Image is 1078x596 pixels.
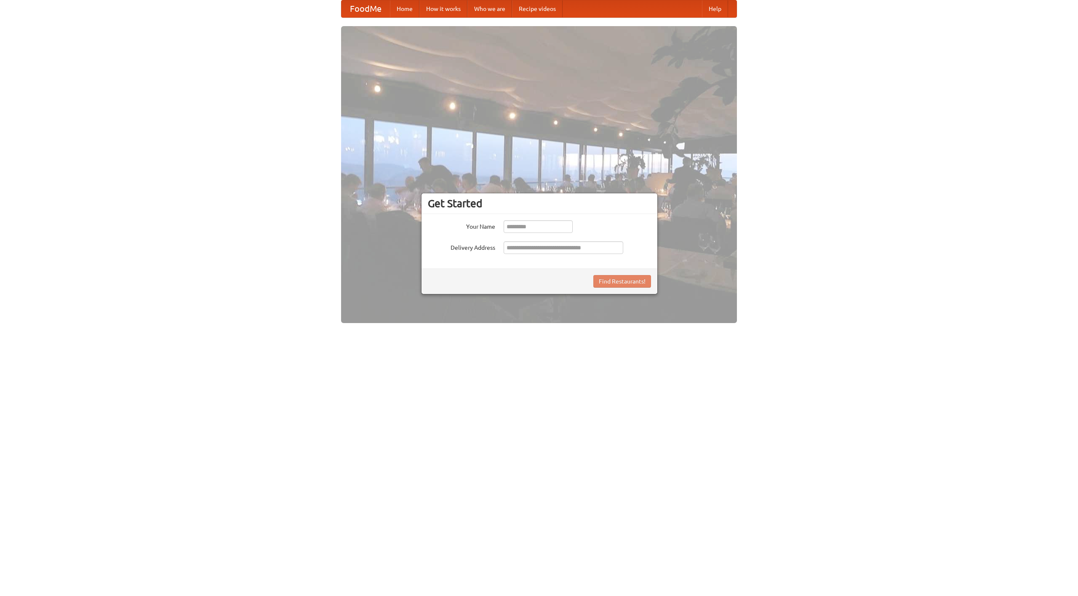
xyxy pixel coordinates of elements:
a: Home [390,0,419,17]
a: FoodMe [342,0,390,17]
label: Your Name [428,220,495,231]
a: Recipe videos [512,0,563,17]
label: Delivery Address [428,241,495,252]
button: Find Restaurants! [593,275,651,288]
a: How it works [419,0,467,17]
a: Help [702,0,728,17]
h3: Get Started [428,197,651,210]
a: Who we are [467,0,512,17]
